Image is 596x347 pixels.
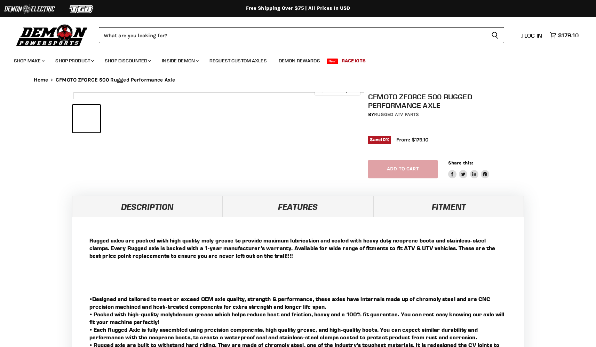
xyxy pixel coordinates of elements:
img: Demon Electric Logo 2 [3,2,56,16]
a: Shop Product [50,54,98,68]
button: IMAGE thumbnail [73,105,100,132]
a: Fitment [373,196,524,217]
span: New! [327,59,339,64]
form: Product [99,27,504,43]
div: Free Shipping Over $75 | All Prices In USD [20,5,577,11]
a: Description [72,196,223,217]
a: Shop Discounted [100,54,155,68]
button: Search [486,27,504,43]
a: Log in [518,32,546,39]
span: Click to expand [318,88,357,93]
span: From: $179.10 [396,137,428,143]
span: 10 [381,137,386,142]
a: Inside Demon [157,54,203,68]
a: Demon Rewards [273,54,325,68]
span: Save % [368,136,391,144]
a: Race Kits [336,54,371,68]
a: Rugged ATV Parts [374,111,419,117]
a: Request Custom Axles [204,54,272,68]
span: Log in [524,32,542,39]
img: Demon Powersports [14,23,90,47]
div: by [368,111,527,118]
img: TGB Logo 2 [56,2,108,16]
span: $179.10 [558,32,579,39]
p: Rugged axles are packed with high quality moly grease to provide maximum lubrication and sealed w... [89,237,507,260]
nav: Breadcrumbs [20,77,577,83]
span: Share this: [448,160,473,165]
a: Shop Make [9,54,49,68]
input: Search [99,27,486,43]
a: Home [34,77,48,83]
a: $179.10 [546,30,582,40]
a: Features [223,196,373,217]
span: CFMOTO ZFORCE 500 Rugged Performance Axle [56,77,175,83]
h1: CFMOTO ZFORCE 500 Rugged Performance Axle [368,92,527,110]
aside: Share this: [448,160,490,178]
ul: Main menu [9,51,577,68]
